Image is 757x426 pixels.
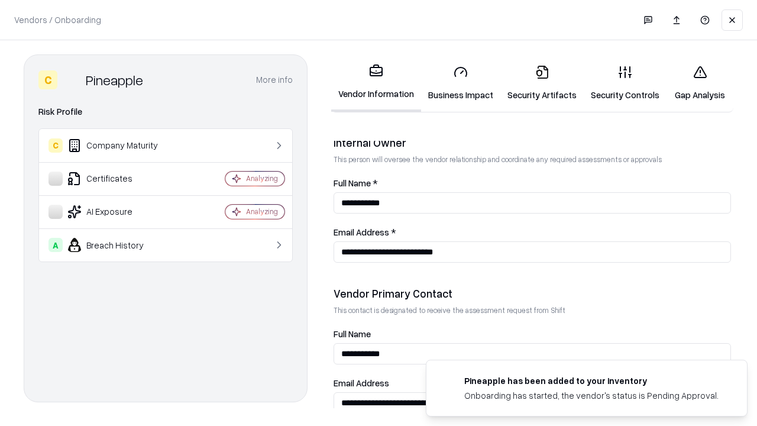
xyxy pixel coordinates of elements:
a: Vendor Information [331,54,421,112]
div: C [38,70,57,89]
label: Full Name * [334,179,731,188]
div: A [48,238,63,252]
label: Full Name [334,330,731,338]
div: AI Exposure [48,205,190,219]
div: Company Maturity [48,138,190,153]
div: Onboarding has started, the vendor's status is Pending Approval. [464,389,719,402]
div: Risk Profile [38,105,293,119]
div: Pineapple has been added to your inventory [464,375,719,387]
img: pineappleenergy.com [441,375,455,389]
a: Business Impact [421,56,500,111]
div: Certificates [48,172,190,186]
label: Email Address * [334,228,731,237]
p: Vendors / Onboarding [14,14,101,26]
div: Pineapple [86,70,143,89]
div: Analyzing [246,206,278,217]
a: Gap Analysis [667,56,733,111]
button: More info [256,69,293,91]
div: Internal Owner [334,135,731,150]
a: Security Controls [584,56,667,111]
label: Email Address [334,379,731,388]
p: This contact is designated to receive the assessment request from Shift [334,305,731,315]
div: Breach History [48,238,190,252]
a: Security Artifacts [500,56,584,111]
img: Pineapple [62,70,81,89]
p: This person will oversee the vendor relationship and coordinate any required assessments or appro... [334,154,731,164]
div: Vendor Primary Contact [334,286,731,301]
div: Analyzing [246,173,278,183]
div: C [48,138,63,153]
